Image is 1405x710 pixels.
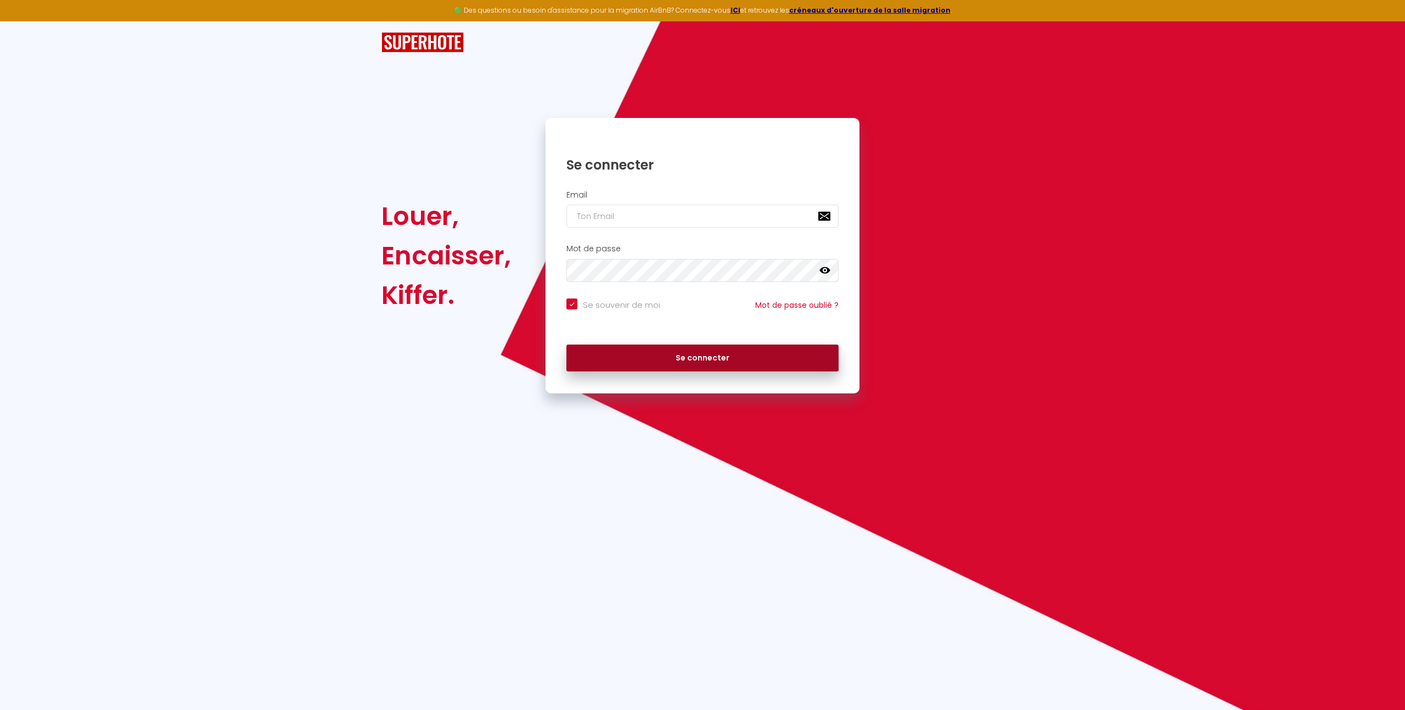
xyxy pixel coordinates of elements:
a: ICI [730,5,740,15]
div: Encaisser, [381,236,511,275]
h2: Email [566,190,839,200]
a: Mot de passe oublié ? [755,300,839,311]
div: Kiffer. [381,275,511,315]
a: créneaux d'ouverture de la salle migration [789,5,951,15]
img: SuperHote logo [381,32,464,53]
div: Louer, [381,196,511,236]
button: Se connecter [566,345,839,372]
h2: Mot de passe [566,244,839,253]
h1: Se connecter [566,156,839,173]
input: Ton Email [566,205,839,228]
